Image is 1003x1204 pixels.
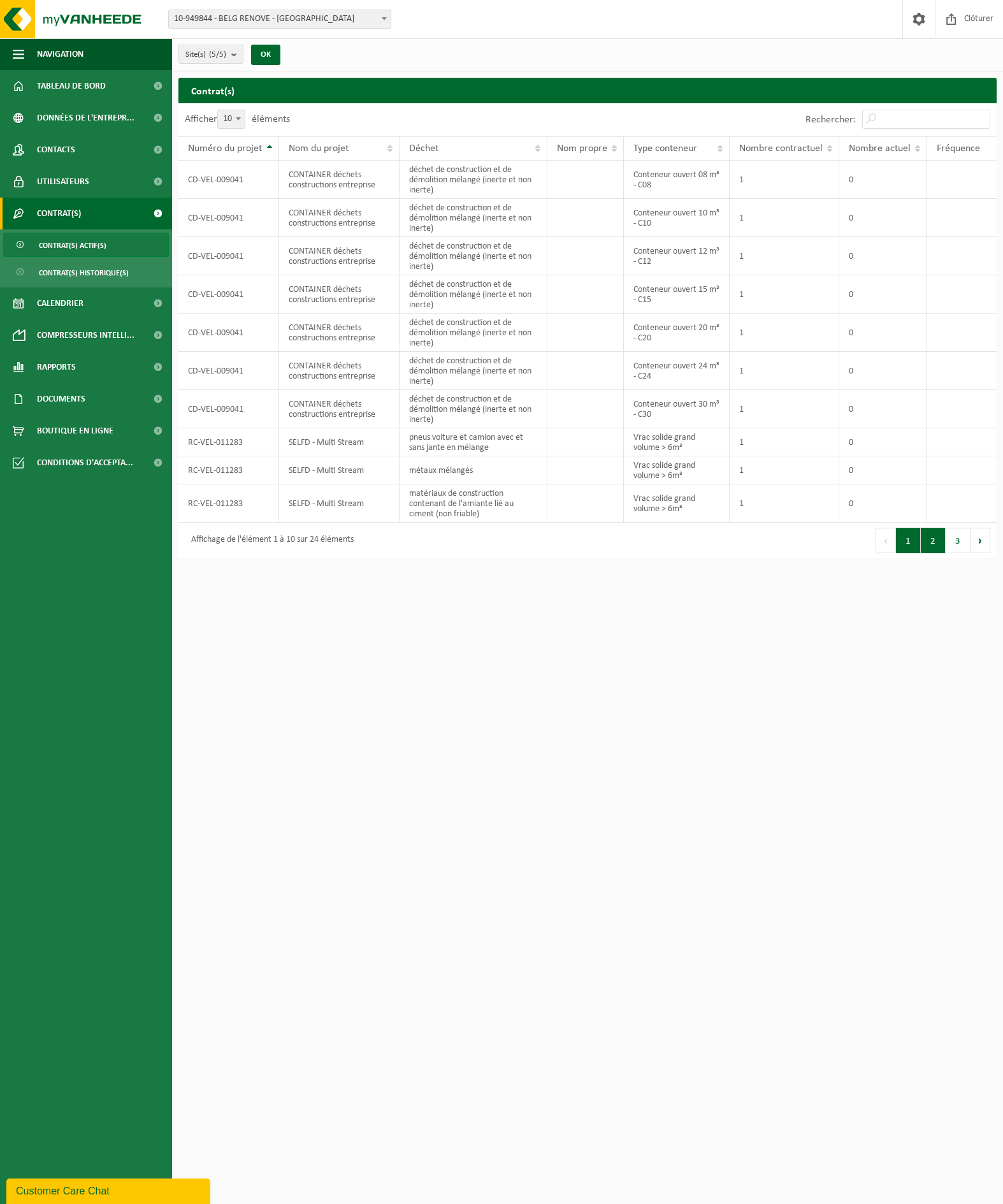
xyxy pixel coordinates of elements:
button: OK [251,45,280,65]
span: Nombre contractuel [739,143,823,154]
td: déchet de construction et de démolition mélangé (inerte et non inerte) [400,275,547,314]
td: Conteneur ouvert 10 m³ - C10 [624,199,730,237]
td: RC-VEL-011283 [178,456,279,484]
span: Nom propre [557,143,607,154]
td: CD-VEL-009041 [178,390,279,428]
a: Contrat(s) actif(s) [3,233,169,257]
span: Documents [37,383,85,415]
td: CONTAINER déchets constructions entreprise [279,237,400,275]
span: 10 [217,110,245,129]
td: SELFD - Multi Stream [279,428,400,456]
span: Tableau de bord [37,70,106,102]
td: 1 [730,456,839,484]
span: Compresseurs intelli... [37,319,134,351]
td: déchet de construction et de démolition mélangé (inerte et non inerte) [400,314,547,352]
td: CD-VEL-009041 [178,161,279,199]
h2: Contrat(s) [178,78,997,103]
span: Utilisateurs [37,166,89,198]
span: 10-949844 - BELG RENOVE - WATERLOO [169,10,391,28]
td: Conteneur ouvert 24 m³ - C24 [624,352,730,390]
td: Conteneur ouvert 30 m³ - C30 [624,390,730,428]
span: Contacts [37,134,75,166]
span: Rapports [37,351,76,383]
td: 0 [839,484,927,523]
td: CD-VEL-009041 [178,314,279,352]
td: Vrac solide grand volume > 6m³ [624,484,730,523]
td: CD-VEL-009041 [178,237,279,275]
span: Type conteneur [633,143,697,154]
span: Site(s) [185,45,226,64]
button: 1 [896,528,921,553]
span: Navigation [37,38,83,70]
td: CD-VEL-009041 [178,199,279,237]
td: CONTAINER déchets constructions entreprise [279,352,400,390]
td: 0 [839,456,927,484]
iframe: chat widget [6,1176,213,1204]
td: 0 [839,352,927,390]
span: Contrat(s) actif(s) [39,233,106,257]
span: 10-949844 - BELG RENOVE - WATERLOO [168,10,391,29]
td: 0 [839,314,927,352]
span: Données de l'entrepr... [37,102,134,134]
td: RC-VEL-011283 [178,484,279,523]
span: Boutique en ligne [37,415,113,447]
button: Site(s)(5/5) [178,45,243,64]
td: 0 [839,161,927,199]
td: 1 [730,314,839,352]
button: Next [971,528,990,553]
td: 0 [839,390,927,428]
a: Contrat(s) historique(s) [3,260,169,284]
td: CONTAINER déchets constructions entreprise [279,199,400,237]
td: CONTAINER déchets constructions entreprise [279,275,400,314]
span: 10 [218,110,245,128]
td: déchet de construction et de démolition mélangé (inerte et non inerte) [400,237,547,275]
td: déchet de construction et de démolition mélangé (inerte et non inerte) [400,352,547,390]
td: 0 [839,275,927,314]
button: 2 [921,528,946,553]
td: 0 [839,428,927,456]
span: Contrat(s) [37,198,81,229]
td: CD-VEL-009041 [178,352,279,390]
span: Nom du projet [289,143,349,154]
td: SELFD - Multi Stream [279,456,400,484]
span: Calendrier [37,287,83,319]
label: Rechercher: [805,115,856,125]
td: pneus voiture et camion avec et sans jante en mélange [400,428,547,456]
td: Conteneur ouvert 12 m³ - C12 [624,237,730,275]
td: matériaux de construction contenant de l'amiante lié au ciment (non friable) [400,484,547,523]
button: 3 [946,528,971,553]
td: RC-VEL-011283 [178,428,279,456]
span: Contrat(s) historique(s) [39,261,129,285]
td: SELFD - Multi Stream [279,484,400,523]
span: Fréquence [937,143,980,154]
span: Nombre actuel [849,143,911,154]
td: métaux mélangés [400,456,547,484]
td: CONTAINER déchets constructions entreprise [279,161,400,199]
td: Vrac solide grand volume > 6m³ [624,456,730,484]
td: 1 [730,237,839,275]
td: Conteneur ouvert 08 m³ - C08 [624,161,730,199]
td: 1 [730,352,839,390]
td: 1 [730,484,839,523]
td: 1 [730,390,839,428]
span: Déchet [409,143,438,154]
count: (5/5) [209,50,226,59]
td: CONTAINER déchets constructions entreprise [279,314,400,352]
span: Numéro du projet [188,143,262,154]
td: 1 [730,275,839,314]
td: déchet de construction et de démolition mélangé (inerte et non inerte) [400,199,547,237]
td: CONTAINER déchets constructions entreprise [279,390,400,428]
td: 1 [730,428,839,456]
td: déchet de construction et de démolition mélangé (inerte et non inerte) [400,161,547,199]
button: Previous [876,528,896,553]
td: Conteneur ouvert 15 m³ - C15 [624,275,730,314]
td: 1 [730,161,839,199]
div: Affichage de l'élément 1 à 10 sur 24 éléments [185,529,354,552]
td: 1 [730,199,839,237]
span: Conditions d'accepta... [37,447,133,479]
label: Afficher éléments [185,114,290,124]
td: 0 [839,199,927,237]
td: déchet de construction et de démolition mélangé (inerte et non inerte) [400,390,547,428]
td: Conteneur ouvert 20 m³ - C20 [624,314,730,352]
